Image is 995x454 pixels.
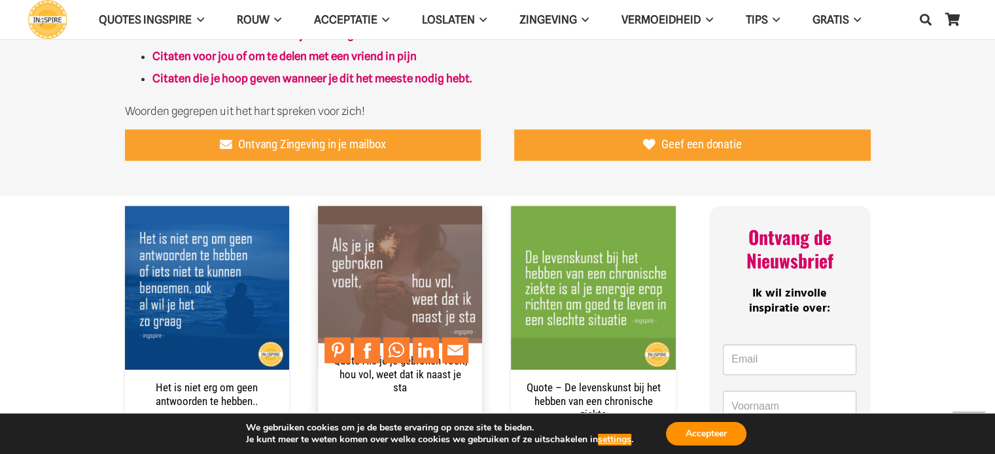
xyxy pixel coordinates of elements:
span: GRATIS Menu [849,3,861,36]
span: Geef een donatie [661,138,741,152]
a: Share to LinkedIn [413,337,439,363]
a: AcceptatieAcceptatie Menu [298,3,406,37]
span: Ontvang Zingeving in je mailbox [238,138,385,152]
a: VERMOEIDHEIDVERMOEIDHEID Menu [605,3,729,37]
a: Quote Als je je gebroken voelt, hou vol, weet dat ik naast je sta [334,355,467,395]
a: Terug naar top [952,412,985,444]
span: Ik wil zinvolle inspiratie over: [749,284,830,318]
a: Share to Facebook [354,337,380,363]
p: Je kunt meer te weten komen over welke cookies we gebruiken of ze uitschakelen in . [246,434,633,446]
span: Loslaten Menu [475,3,487,36]
button: Accepteer [666,422,746,446]
a: Mail to Email This [442,337,468,363]
a: Quote Als je je gebroken voelt, hou vol, weet dat ik naast je sta [318,206,482,370]
a: Het is niet erg om geen antwoorden te hebben.. [156,381,258,407]
img: Quote moeilijke tijden: Als je je gebroken voelt, hou vol, weet dat ik naast je sta | citaat ings... [318,206,482,370]
a: Ontvang Zingeving in je mailbox [125,129,481,161]
span: Zingeving Menu [577,3,589,36]
a: Pin to Pinterest [324,337,351,363]
li: WhatsApp [383,337,413,363]
a: ROUWROUW Menu [220,3,297,37]
a: Geef een donatie [514,129,871,161]
a: LoslatenLoslaten Menu [406,3,503,37]
li: Facebook [354,337,383,363]
span: GRATIS [812,13,849,26]
img: De levenskunst bij het hebben van een chronische ziekte is al je energie erop richten om een goed... [511,206,675,370]
span: Zingeving [519,13,577,26]
li: Pinterest [324,337,354,363]
a: Citaten voor jou of om te delen met een vriend in pijn [152,50,417,63]
a: Quote – De levenskunst bij het hebben van een chronische ziekte [527,381,661,421]
span: ROUW [236,13,269,26]
li: Email This [442,337,472,363]
span: Acceptatie Menu [377,3,389,36]
span: Loslaten [422,13,475,26]
a: Citaten die je hoop geven wanneer je dit het meeste nodig hebt. [152,72,472,85]
img: Het is niet erg om geen antwoorden te hebben of iets niet te kunnen benoemen, ook al wil je het z... [125,206,289,370]
button: settings [598,434,631,446]
a: Citaten voor steun als steuntje in de rug [152,28,354,41]
a: Share to WhatsApp [383,337,410,363]
span: TIPS [745,13,767,26]
span: QUOTES INGSPIRE Menu [192,3,203,36]
input: Email [723,344,856,376]
span: VERMOEIDHEID Menu [701,3,712,36]
a: Zoeken [913,3,939,36]
span: TIPS Menu [767,3,779,36]
p: Woorden gegrepen uit het hart spreken voor zich! [125,103,871,120]
a: QUOTES INGSPIREQUOTES INGSPIRE Menu [82,3,220,37]
span: QUOTES INGSPIRE [99,13,192,26]
a: GRATISGRATIS Menu [796,3,877,37]
span: VERMOEIDHEID [621,13,701,26]
li: LinkedIn [413,337,442,363]
a: Quote – De levenskunst bij het hebben van een chronische ziekte [511,206,675,370]
span: Acceptatie [314,13,377,26]
a: TIPSTIPS Menu [729,3,795,37]
span: Ontvang de Nieuwsbrief [746,223,833,274]
a: Het is niet erg om geen antwoorden te hebben.. [125,206,289,370]
input: Voornaam [723,391,856,422]
span: ROUW Menu [269,3,281,36]
a: ZingevingZingeving Menu [503,3,605,37]
p: We gebruiken cookies om je de beste ervaring op onze site te bieden. [246,422,633,434]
